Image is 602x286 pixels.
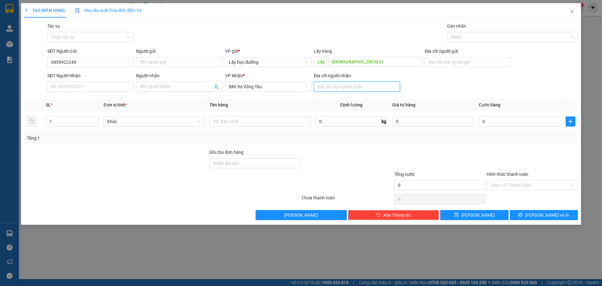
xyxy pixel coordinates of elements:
span: Cước hàng [479,102,500,107]
button: [PERSON_NAME] [256,210,347,220]
span: Xóa Thông tin [383,212,410,219]
span: save [454,213,459,218]
span: plus [566,119,575,124]
span: Định lượng [340,102,362,107]
div: Người gửi [136,48,222,55]
span: kg [381,116,387,127]
input: Địa chỉ của người nhận [314,82,400,92]
span: delete [376,213,381,218]
span: SL [46,102,51,107]
div: VP gửi [225,48,311,55]
label: Hình thức thanh toán [487,172,528,177]
button: Close [563,3,581,21]
span: Tổng cước [394,172,415,177]
div: Chưa thanh toán [301,194,393,205]
span: Yêu cầu xuất hóa đơn điện tử [75,8,141,13]
span: Đơn vị tính [103,102,127,107]
div: SĐT Người Gửi [47,48,134,55]
img: icon [75,8,80,13]
button: printer[PERSON_NAME] và In [510,210,578,220]
input: Dọc đường [328,57,422,67]
input: 0 [392,116,474,127]
span: Tên hàng [209,102,228,107]
button: plus [566,116,575,127]
span: user-add [214,84,219,89]
div: Người nhận [136,72,222,79]
span: Lấy hàng [314,49,332,54]
div: Tổng: 1 [27,135,232,142]
span: TẠO ĐƠN HÀNG [24,8,65,13]
span: close [570,9,575,14]
div: Địa chỉ người nhận [314,72,400,79]
input: VD: Bàn, Ghế [209,116,310,127]
span: Lấy [314,57,328,67]
div: Địa chỉ người gửi [425,48,511,55]
input: Ghi chú đơn hàng [209,158,300,168]
span: Bến Xe Vũng Tàu [229,82,308,91]
span: Giá trị hàng [392,102,415,107]
span: [PERSON_NAME] [284,212,318,219]
span: plus [24,8,29,13]
div: SĐT Người Nhận [47,72,134,79]
span: [PERSON_NAME] [461,212,495,219]
span: Khác [107,117,201,126]
input: Địa chỉ của người gửi [425,57,511,67]
button: deleteXóa Thông tin [348,210,439,220]
button: delete [27,116,37,127]
label: Ghi chú đơn hàng [209,150,244,155]
label: Gán nhãn [447,24,466,29]
span: printer [518,213,523,218]
button: save[PERSON_NAME] [440,210,508,220]
span: [PERSON_NAME] và In [525,212,569,219]
label: Tác vụ [47,24,60,29]
span: VP Nhận [225,73,243,78]
span: Lấy Dọc đường [229,57,308,67]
